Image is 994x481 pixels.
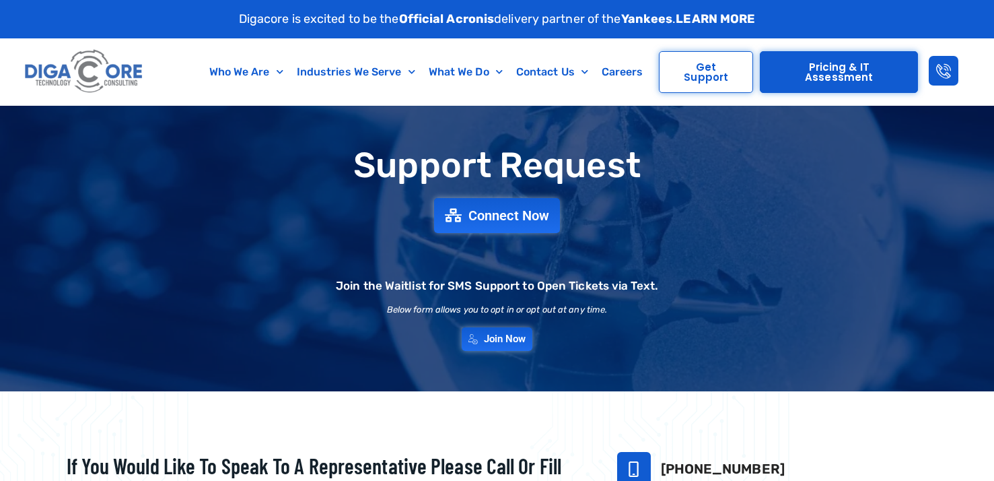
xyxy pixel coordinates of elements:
span: Get Support [673,62,739,82]
a: Contact Us [509,57,595,88]
a: What We Do [422,57,509,88]
span: Join Now [484,334,526,344]
strong: Yankees [621,11,673,26]
a: Who We Are [203,57,290,88]
a: LEARN MORE [676,11,755,26]
a: Join Now [462,327,533,351]
h1: Support Request [33,146,962,185]
img: Digacore logo 1 [22,45,147,98]
a: [PHONE_NUMBER] [661,461,785,477]
a: Pricing & IT Assessment [760,51,918,93]
h2: Join the Waitlist for SMS Support to Open Tickets via Text. [336,280,658,292]
h2: Below form allows you to opt in or opt out at any time. [387,305,608,314]
span: Connect Now [468,209,549,222]
a: Industries We Serve [290,57,422,88]
strong: Official Acronis [399,11,495,26]
a: Connect Now [434,198,560,233]
a: Get Support [659,51,753,93]
p: Digacore is excited to be the delivery partner of the . [239,10,756,28]
span: Pricing & IT Assessment [774,62,904,82]
nav: Menu [200,57,652,88]
a: Careers [595,57,650,88]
